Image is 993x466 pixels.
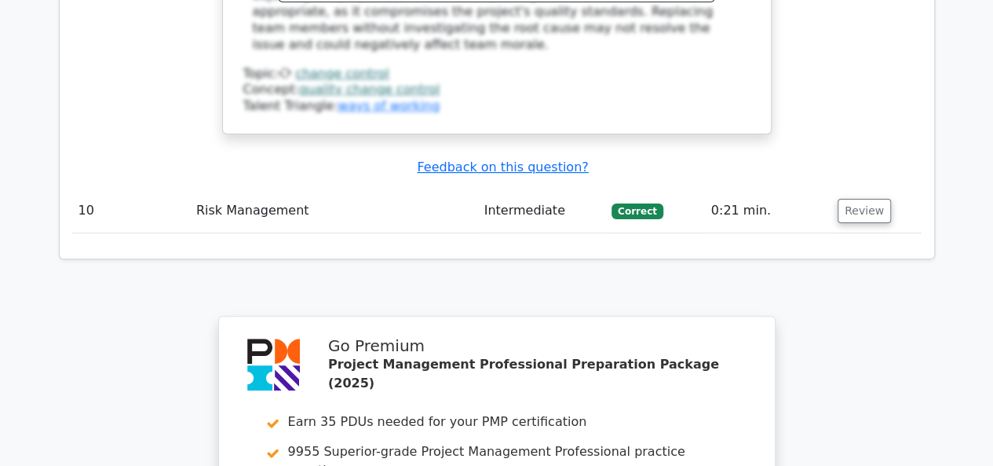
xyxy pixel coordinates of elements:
a: Feedback on this question? [417,160,588,174]
a: ways of working [338,98,440,113]
td: Risk Management [190,189,478,233]
div: Topic: [243,66,750,83]
div: Concept: [243,82,750,98]
td: 10 [72,189,190,233]
td: Intermediate [478,189,606,233]
span: Correct [611,204,663,219]
a: quality change control [299,82,440,97]
td: 0:21 min. [705,189,831,233]
div: Talent Triangle: [243,66,750,115]
button: Review [838,199,891,223]
a: change control [295,66,389,81]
